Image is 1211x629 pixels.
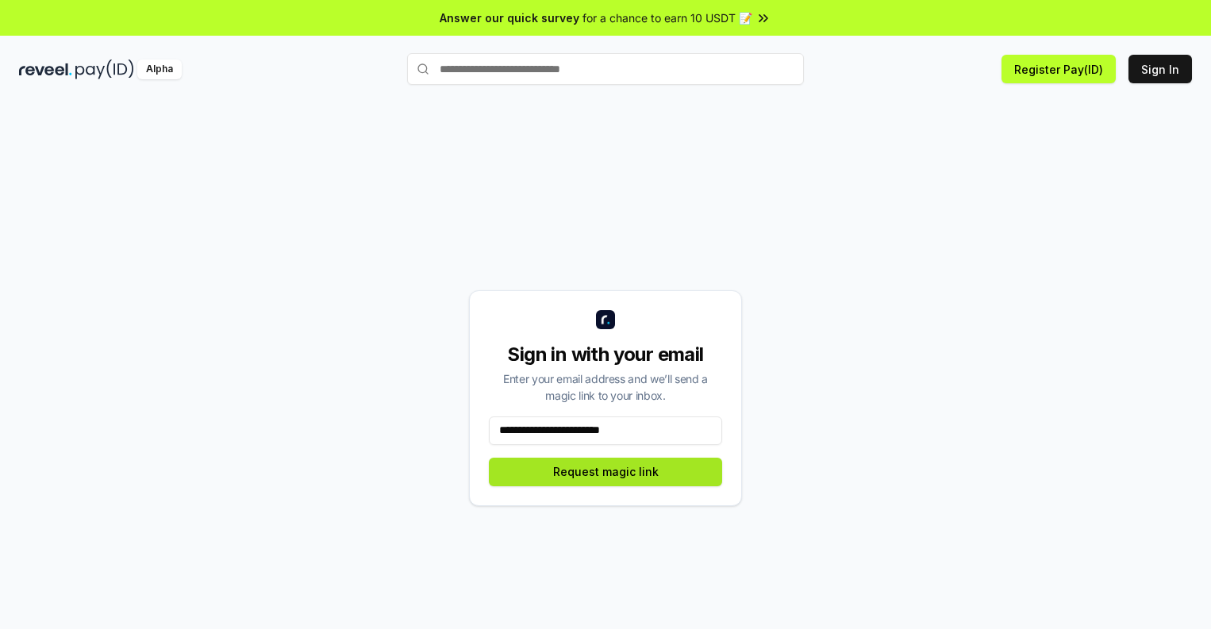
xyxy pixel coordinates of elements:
span: Answer our quick survey [440,10,579,26]
button: Request magic link [489,458,722,486]
button: Sign In [1128,55,1192,83]
div: Enter your email address and we’ll send a magic link to your inbox. [489,370,722,404]
img: pay_id [75,59,134,79]
div: Alpha [137,59,182,79]
img: logo_small [596,310,615,329]
span: for a chance to earn 10 USDT 📝 [582,10,752,26]
div: Sign in with your email [489,342,722,367]
img: reveel_dark [19,59,72,79]
button: Register Pay(ID) [1001,55,1116,83]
